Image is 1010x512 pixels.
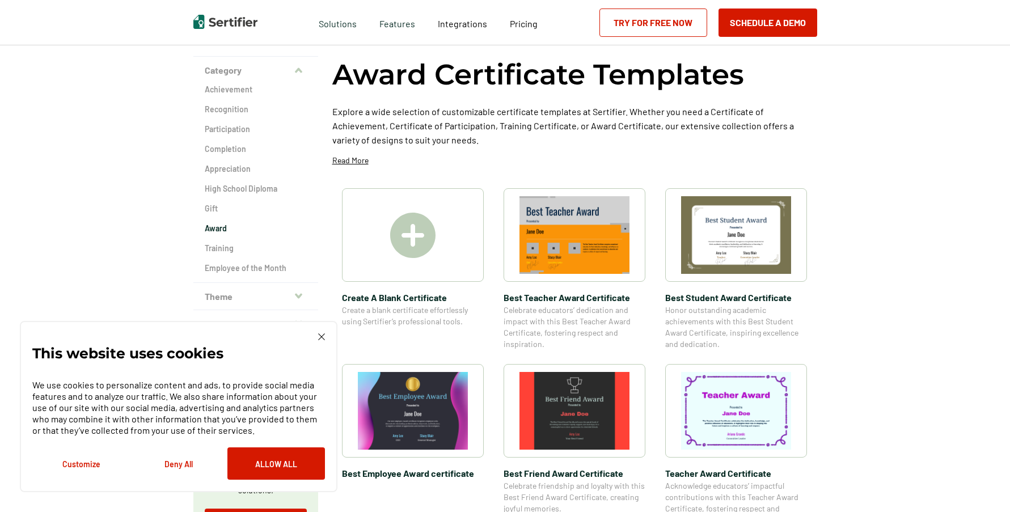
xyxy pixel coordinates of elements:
img: Sertifier | Digital Credentialing Platform [193,15,257,29]
img: Best Student Award Certificate​ [681,196,791,274]
span: Pricing [510,18,538,29]
span: Best Teacher Award Certificate​ [504,290,645,304]
div: Category [193,84,318,283]
a: Training [205,243,307,254]
a: Integrations [438,15,487,29]
button: Allow All [227,447,325,480]
iframe: Chat Widget [953,458,1010,512]
span: Celebrate educators’ dedication and impact with this Best Teacher Award Certificate, fostering re... [504,304,645,350]
h1: Award Certificate Templates [332,56,744,93]
a: High School Diploma [205,183,307,194]
img: Cookie Popup Close [318,333,325,340]
a: Gift [205,203,307,214]
button: Category [193,57,318,84]
span: Create a blank certificate effortlessly using Sertifier’s professional tools. [342,304,484,327]
p: Read More [332,155,369,166]
img: Teacher Award Certificate [681,372,791,450]
a: Best Student Award Certificate​Best Student Award Certificate​Honor outstanding academic achievem... [665,188,807,350]
span: Best Friend Award Certificate​ [504,466,645,480]
a: Pricing [510,15,538,29]
a: Recognition [205,104,307,115]
a: Employee of the Month [205,263,307,274]
button: Customize [32,447,130,480]
a: Award [205,223,307,234]
img: Create A Blank Certificate [390,213,436,258]
img: Best Employee Award certificate​ [358,372,468,450]
a: Appreciation [205,163,307,175]
a: Participation [205,124,307,135]
span: Integrations [438,18,487,29]
p: This website uses cookies [32,348,223,359]
button: Theme [193,283,318,310]
a: Try for Free Now [599,9,707,37]
img: Best Teacher Award Certificate​ [519,196,629,274]
span: Solutions [319,15,357,29]
span: Best Employee Award certificate​ [342,466,484,480]
a: Completion [205,143,307,155]
button: Deny All [130,447,227,480]
span: Features [379,15,415,29]
img: Best Friend Award Certificate​ [519,372,629,450]
p: We use cookies to personalize content and ads, to provide social media features and to analyze ou... [32,379,325,436]
a: Achievement [205,84,307,95]
span: Best Student Award Certificate​ [665,290,807,304]
span: Create A Blank Certificate [342,290,484,304]
button: Schedule a Demo [719,9,817,37]
span: Teacher Award Certificate [665,466,807,480]
span: Honor outstanding academic achievements with this Best Student Award Certificate, inspiring excel... [665,304,807,350]
p: Explore a wide selection of customizable certificate templates at Sertifier. Whether you need a C... [332,104,817,147]
button: Style [193,310,318,337]
a: Best Teacher Award Certificate​Best Teacher Award Certificate​Celebrate educators’ dedication and... [504,188,645,350]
